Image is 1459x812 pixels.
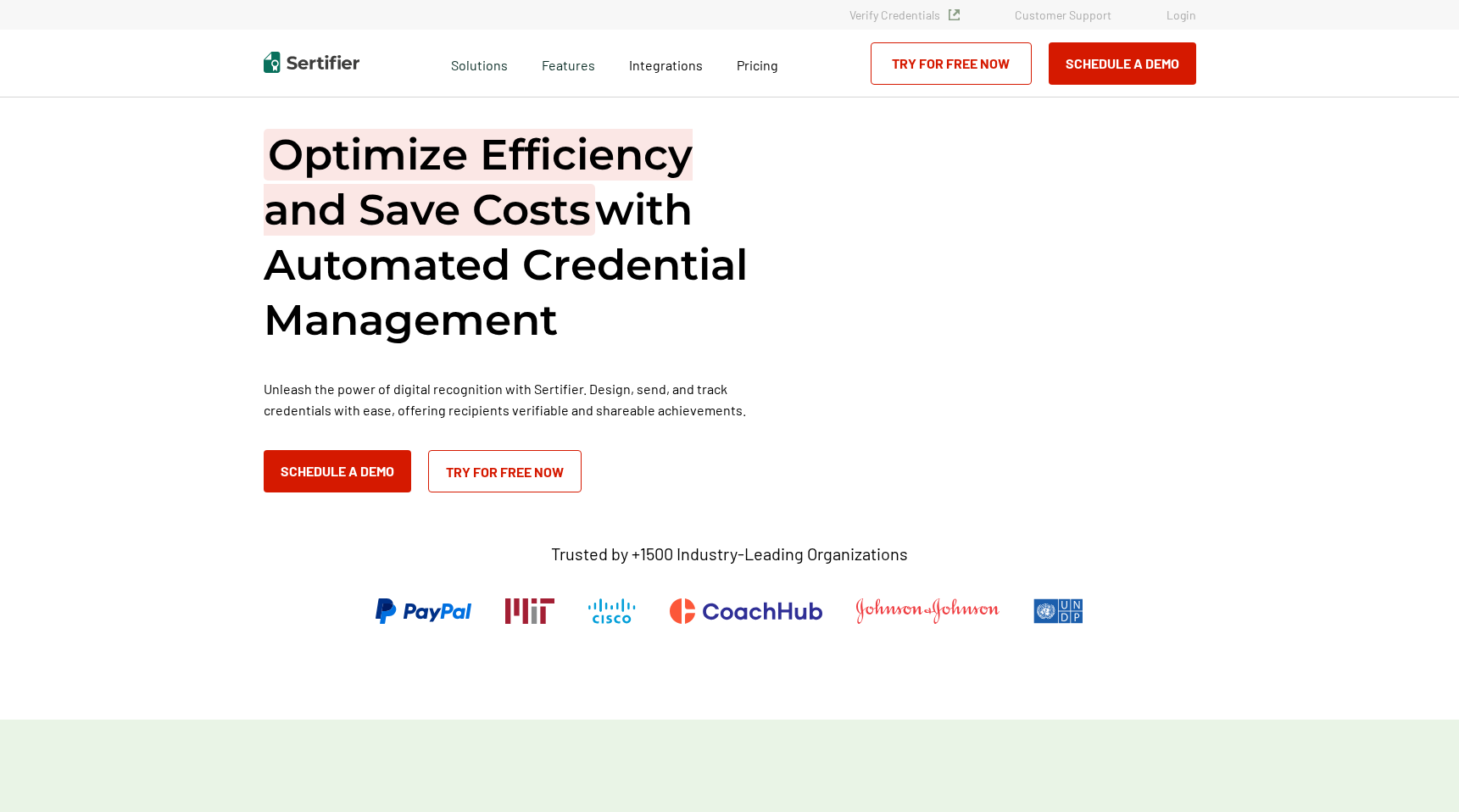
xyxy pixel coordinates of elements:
[264,129,693,236] span: Optimize Efficiency and Save Costs
[849,8,960,22] a: Verify Credentials
[588,598,636,624] img: Cisco
[376,598,471,624] img: PayPal
[737,57,778,73] span: Pricing
[856,598,999,624] img: Johnson & Johnson
[264,52,359,73] img: Sertifier | Digital Credentialing Platform
[1033,598,1083,624] img: UNDP
[451,53,508,74] span: Solutions
[428,450,582,492] a: Try for Free Now
[542,53,595,74] span: Features
[551,543,908,565] p: Trusted by +1500 Industry-Leading Organizations
[505,598,554,624] img: Massachusetts Institute of Technology
[871,42,1032,85] a: Try for Free Now
[264,127,772,348] h1: with Automated Credential Management
[629,53,703,74] a: Integrations
[1015,8,1111,22] a: Customer Support
[737,53,778,74] a: Pricing
[949,9,960,20] img: Verified
[670,598,822,624] img: CoachHub
[629,57,703,73] span: Integrations
[1167,8,1196,22] a: Login
[264,378,772,420] p: Unleash the power of digital recognition with Sertifier. Design, send, and track credentials with...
